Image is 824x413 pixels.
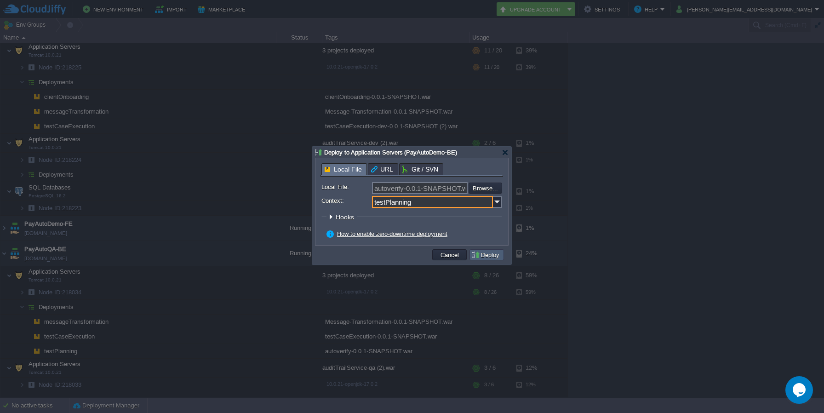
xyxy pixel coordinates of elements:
[321,196,371,206] label: Context:
[785,376,815,404] iframe: chat widget
[438,251,462,259] button: Cancel
[402,164,438,175] span: Git / SVN
[325,164,362,175] span: Local File
[471,251,502,259] button: Deploy
[321,182,371,192] label: Local File:
[324,149,457,156] span: Deploy to Application Servers (PayAutoDemo-BE)
[371,164,393,175] span: URL
[336,213,356,221] span: Hooks
[337,230,447,237] a: How to enable zero-downtime deployment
